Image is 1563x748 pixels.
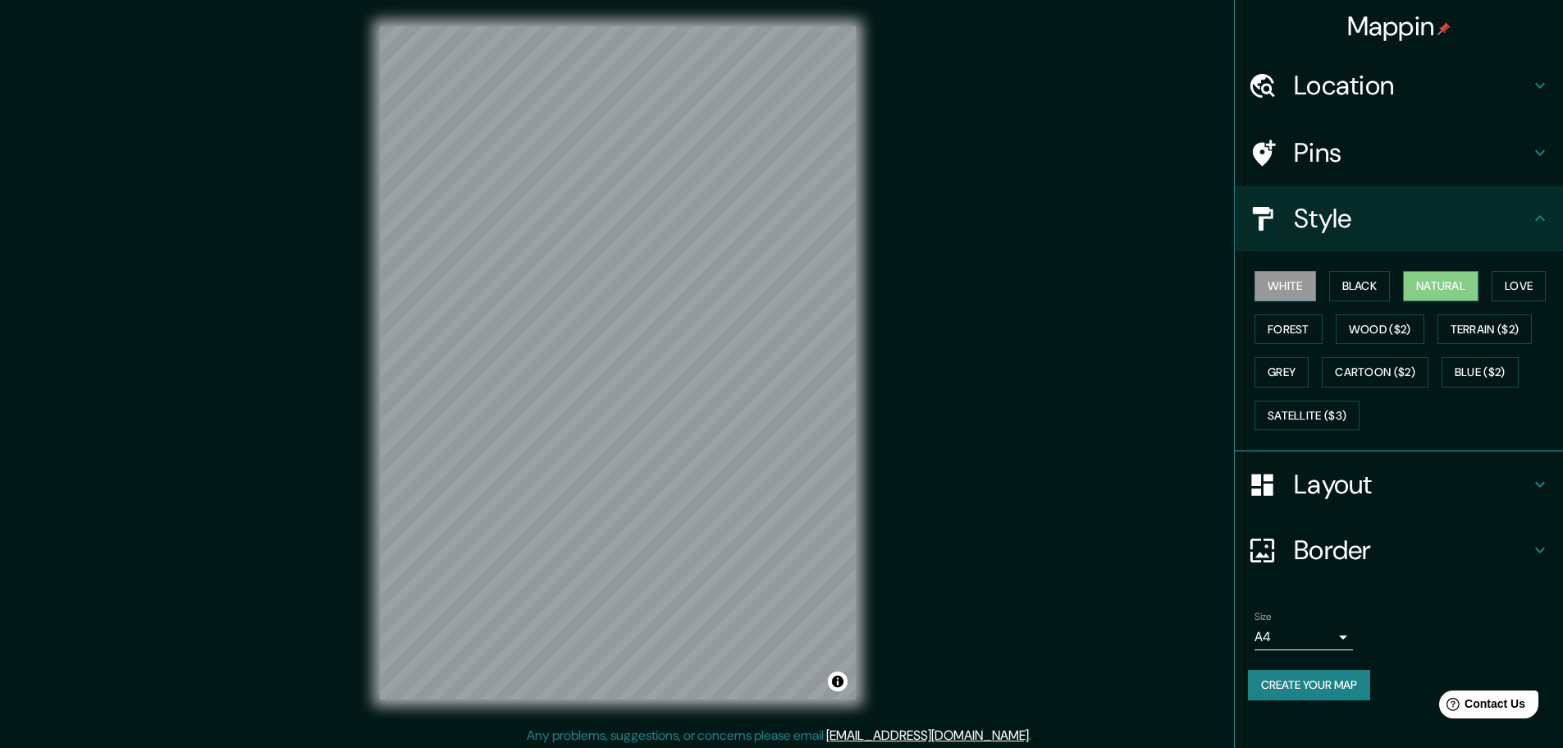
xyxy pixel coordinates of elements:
div: Pins [1235,120,1563,186]
div: Layout [1235,452,1563,517]
label: Size [1255,610,1272,624]
iframe: Help widget launcher [1417,684,1545,730]
h4: Location [1294,69,1530,102]
div: A4 [1255,624,1353,650]
button: Create your map [1248,670,1370,700]
h4: Style [1294,202,1530,235]
button: Wood ($2) [1336,314,1424,345]
canvas: Map [380,26,856,700]
button: White [1255,271,1316,301]
h4: Mappin [1347,10,1451,43]
h4: Border [1294,534,1530,567]
div: Location [1235,53,1563,118]
button: Natural [1403,271,1478,301]
button: Love [1492,271,1546,301]
button: Toggle attribution [828,672,848,691]
div: . [1034,726,1037,746]
img: pin-icon.png [1437,22,1451,35]
button: Cartoon ($2) [1322,357,1428,388]
a: [EMAIL_ADDRESS][DOMAIN_NAME] [826,727,1029,744]
button: Black [1329,271,1391,301]
button: Forest [1255,314,1323,345]
p: Any problems, suggestions, or concerns please email . [527,726,1031,746]
div: Style [1235,186,1563,251]
button: Terrain ($2) [1437,314,1533,345]
button: Satellite ($3) [1255,401,1360,431]
h4: Layout [1294,468,1530,501]
button: Grey [1255,357,1309,388]
h4: Pins [1294,136,1530,169]
div: Border [1235,517,1563,583]
button: Blue ($2) [1442,357,1519,388]
div: . [1031,726,1034,746]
